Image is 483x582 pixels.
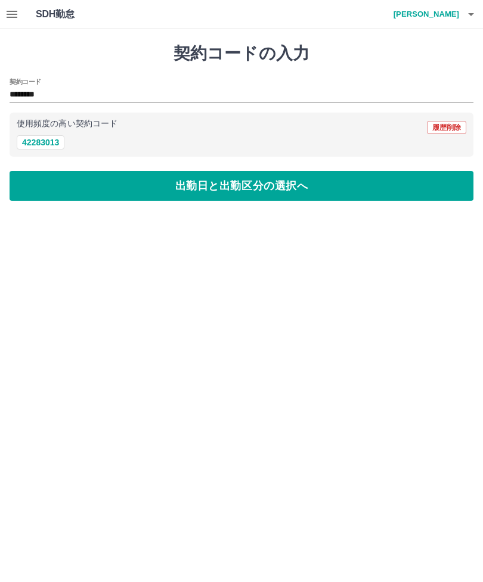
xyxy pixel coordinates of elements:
p: 使用頻度の高い契約コード [17,120,117,128]
button: 履歴削除 [427,121,466,134]
h1: 契約コードの入力 [10,43,473,64]
button: 出勤日と出勤区分の選択へ [10,171,473,201]
h2: 契約コード [10,77,41,86]
button: 42283013 [17,135,64,150]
